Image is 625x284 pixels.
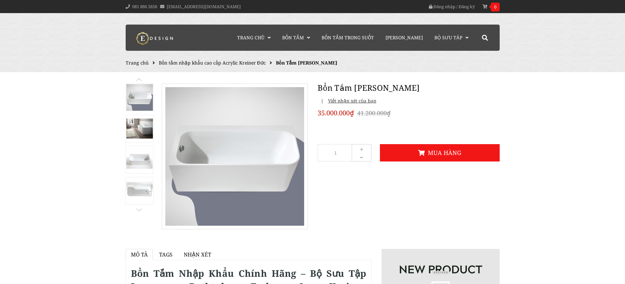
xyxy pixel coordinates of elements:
a: Bộ Sưu Tập [429,25,473,51]
del: 41.200.000₫ [357,109,390,117]
span: Nhận xét [184,251,211,258]
a: Bồn Tắm Trong Suốt [317,25,379,51]
a: Bồn tắm nhập khẩu cao cấp Acrylic Kreiner Đức [159,60,266,66]
a: Bồn Tắm [277,25,315,51]
span: Bồn Tắm Trong Suốt [322,34,374,41]
span: Mô tả [131,251,148,258]
span: Tags [159,251,173,258]
span: Bồn Tắm [PERSON_NAME] [276,60,337,66]
span: [PERSON_NAME] [385,34,423,41]
button: + [352,144,371,154]
img: Bồn Tắm Maggie Kreiner [126,151,153,168]
span: Bộ Sưu Tập [434,34,462,41]
a: 081 886 5858 [132,4,157,9]
span: Trang chủ [237,34,264,41]
button: Mua hàng [380,144,500,161]
span: 35.000.000₫ [318,108,354,118]
img: Bồn Tắm Nhập Khẩu Maggie [126,119,153,139]
img: Bồn Tắm Maggie Kreiner [126,182,153,199]
img: logo Kreiner Germany - Edesign Interior [131,32,180,45]
button: - [352,152,371,161]
span: 0 [491,3,500,11]
a: [PERSON_NAME] [381,25,428,51]
span: | [321,98,323,104]
span: Bồn Tắm [282,34,304,41]
h1: Bồn Tắm [PERSON_NAME] [318,82,500,94]
a: Trang chủ [126,60,149,66]
span: Viết nhận xét của bạn [325,98,376,104]
span: / [456,4,458,9]
a: [EMAIL_ADDRESS][DOMAIN_NAME] [167,4,241,9]
a: Trang chủ [232,25,276,51]
img: Bồn Tắm Maggie Kreiner [126,84,153,111]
